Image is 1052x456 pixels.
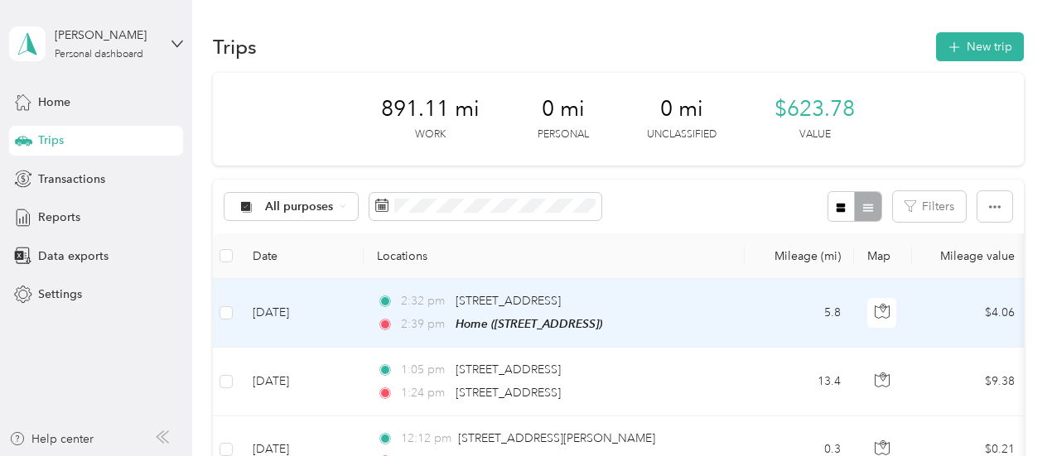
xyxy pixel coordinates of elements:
td: $4.06 [912,279,1028,348]
span: 2:39 pm [401,315,448,334]
span: Home ([STREET_ADDRESS]) [456,317,602,330]
span: 1:05 pm [401,361,448,379]
span: 1:24 pm [401,384,448,402]
span: Data exports [38,247,109,265]
div: Personal dashboard [55,50,143,60]
p: Work [415,127,446,142]
span: [STREET_ADDRESS] [456,362,561,377]
span: Home [38,94,70,111]
h1: Trips [213,38,257,55]
td: 5.8 [745,279,854,348]
p: Unclassified [647,127,717,142]
span: Transactions [38,170,105,188]
span: $623.78 [775,96,855,122]
span: [STREET_ADDRESS] [456,386,561,400]
div: [PERSON_NAME] [55,26,158,44]
button: Help center [9,430,94,448]
span: [STREET_ADDRESS] [456,294,561,308]
td: $9.38 [912,348,1028,415]
th: Mileage value [912,233,1028,279]
span: 0 mi [542,96,585,122]
span: Settings [38,286,82,303]
span: 2:32 pm [401,292,448,310]
p: Personal [538,127,589,142]
p: Value [799,127,831,142]
th: Locations [364,233,745,279]
td: [DATE] [239,348,364,415]
th: Map [854,233,912,279]
iframe: Everlance-gr Chat Button Frame [959,363,1052,456]
span: 891.11 mi [381,96,480,122]
span: All purposes [265,201,334,213]
span: 0 mi [660,96,703,122]
td: 13.4 [745,348,854,415]
th: Mileage (mi) [745,233,854,279]
span: Trips [38,132,64,149]
td: [DATE] [239,279,364,348]
span: 12:12 pm [401,430,451,448]
button: New trip [936,32,1024,61]
th: Date [239,233,364,279]
button: Filters [893,191,966,222]
span: [STREET_ADDRESS][PERSON_NAME] [458,431,655,445]
span: Reports [38,209,80,226]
